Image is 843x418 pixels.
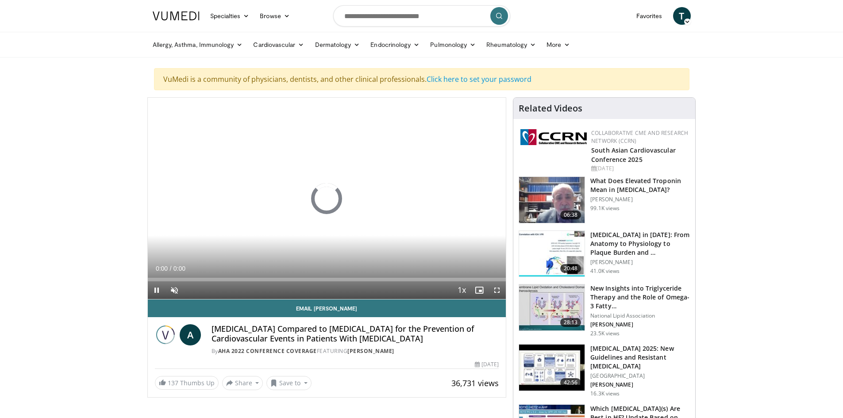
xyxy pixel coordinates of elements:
a: AHA 2022 Conference Coverage [218,347,317,355]
img: 280bcb39-0f4e-42eb-9c44-b41b9262a277.150x105_q85_crop-smart_upscale.jpg [519,345,585,391]
a: 20:48 [MEDICAL_DATA] in [DATE]: From Anatomy to Physiology to Plaque Burden and … [PERSON_NAME] 4... [519,230,690,277]
a: 137 Thumbs Up [155,376,219,390]
p: [PERSON_NAME] [590,321,690,328]
span: / [170,265,172,272]
img: AHA 2022 Conference Coverage [155,324,176,345]
h3: [MEDICAL_DATA] in [DATE]: From Anatomy to Physiology to Plaque Burden and … [590,230,690,257]
a: Browse [254,7,295,25]
a: Dermatology [310,36,366,54]
a: 42:56 [MEDICAL_DATA] 2025: New Guidelines and Resistant [MEDICAL_DATA] [GEOGRAPHIC_DATA] [PERSON_... [519,344,690,397]
video-js: Video Player [148,98,506,299]
p: [GEOGRAPHIC_DATA] [590,372,690,380]
button: Playback Rate [453,281,470,299]
img: 823da73b-7a00-425d-bb7f-45c8b03b10c3.150x105_q85_crop-smart_upscale.jpg [519,231,585,277]
button: Pause [148,281,166,299]
p: [PERSON_NAME] [590,196,690,203]
a: Click here to set your password [427,74,531,84]
span: 137 [168,379,178,387]
span: 42:56 [560,378,581,387]
a: Cardiovascular [248,36,309,54]
h3: [MEDICAL_DATA] 2025: New Guidelines and Resistant [MEDICAL_DATA] [590,344,690,371]
span: 28:13 [560,318,581,327]
a: T [673,7,691,25]
button: Fullscreen [488,281,506,299]
span: 36,731 views [451,378,499,388]
span: 20:48 [560,264,581,273]
a: Rheumatology [481,36,541,54]
h3: What Does Elevated Troponin Mean in [MEDICAL_DATA]? [590,176,690,194]
a: Pulmonology [425,36,481,54]
a: [PERSON_NAME] [347,347,394,355]
a: Specialties [205,7,255,25]
p: 23.5K views [590,330,620,337]
a: A [180,324,201,345]
div: [DATE] [591,165,688,173]
div: Progress Bar [148,278,506,281]
a: South Asian Cardiovascular Conference 2025 [591,146,676,164]
p: National Lipid Association [590,312,690,319]
p: 41.0K views [590,268,620,275]
span: 0:00 [173,265,185,272]
a: More [541,36,575,54]
button: Save to [266,376,312,390]
a: 28:13 New Insights into Triglyceride Therapy and the Role of Omega-3 Fatty… National Lipid Associ... [519,284,690,337]
a: Endocrinology [365,36,425,54]
span: 0:00 [156,265,168,272]
input: Search topics, interventions [333,5,510,27]
p: [PERSON_NAME] [590,381,690,388]
a: 06:38 What Does Elevated Troponin Mean in [MEDICAL_DATA]? [PERSON_NAME] 99.1K views [519,176,690,223]
button: Enable picture-in-picture mode [470,281,488,299]
button: Unmute [166,281,183,299]
span: 06:38 [560,211,581,219]
h4: [MEDICAL_DATA] Compared to [MEDICAL_DATA] for the Prevention of Cardiovascular Events in Patients... [212,324,499,343]
img: a04ee3ba-8487-4636-b0fb-5e8d268f3737.png.150x105_q85_autocrop_double_scale_upscale_version-0.2.png [520,129,587,145]
img: 98daf78a-1d22-4ebe-927e-10afe95ffd94.150x105_q85_crop-smart_upscale.jpg [519,177,585,223]
a: Collaborative CME and Research Network (CCRN) [591,129,688,145]
h3: New Insights into Triglyceride Therapy and the Role of Omega-3 Fatty… [590,284,690,311]
a: Favorites [631,7,668,25]
p: 16.3K views [590,390,620,397]
div: By FEATURING [212,347,499,355]
h4: Related Videos [519,103,582,114]
div: [DATE] [475,360,499,368]
a: Email [PERSON_NAME] [148,299,506,317]
a: Allergy, Asthma, Immunology [147,36,248,54]
button: Share [222,376,263,390]
div: VuMedi is a community of physicians, dentists, and other clinical professionals. [154,68,689,90]
p: 99.1K views [590,205,620,212]
img: 45ea033d-f728-4586-a1ce-38957b05c09e.150x105_q85_crop-smart_upscale.jpg [519,284,585,330]
p: [PERSON_NAME] [590,259,690,266]
img: VuMedi Logo [153,12,200,20]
